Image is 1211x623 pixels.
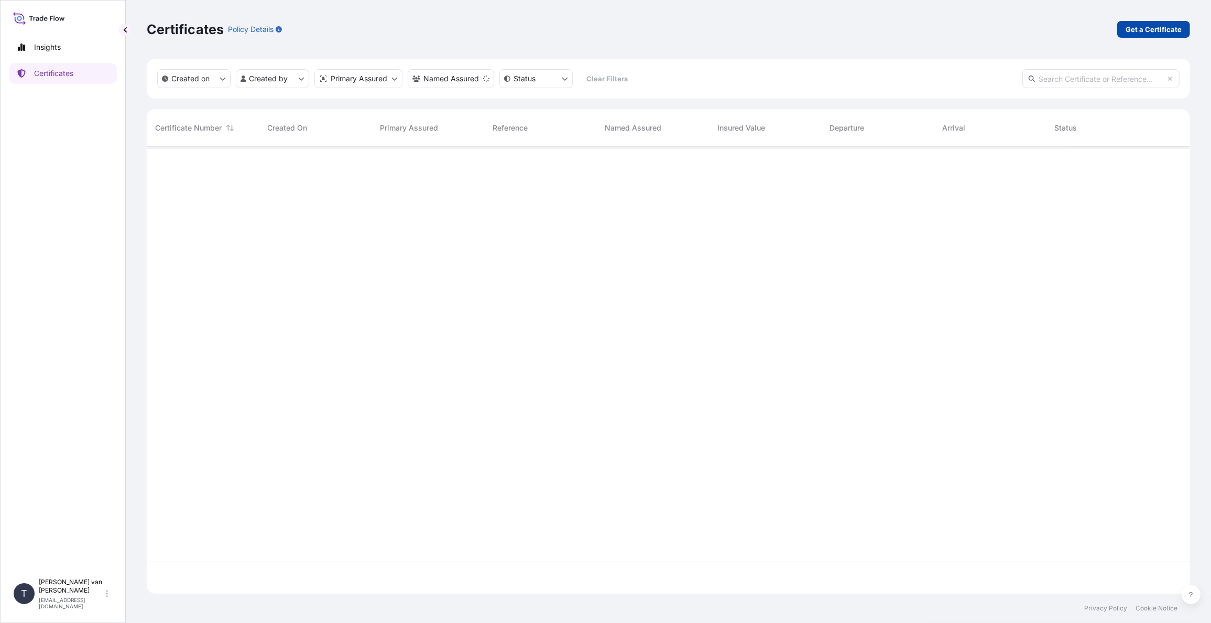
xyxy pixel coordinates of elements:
button: distributor Filter options [314,69,402,88]
button: cargoOwner Filter options [408,69,494,88]
p: Status [514,73,536,84]
span: Departure [830,123,864,133]
span: Certificate Number [155,123,222,133]
a: Cookie Notice [1136,604,1177,613]
a: Privacy Policy [1084,604,1127,613]
a: Certificates [9,63,117,84]
a: Get a Certificate [1117,21,1190,38]
p: Certificates [34,68,73,79]
span: Arrival [942,123,965,133]
p: Created by [249,73,288,84]
span: T [21,588,27,599]
p: Created on [171,73,210,84]
span: Named Assured [605,123,661,133]
p: [PERSON_NAME] van [PERSON_NAME] [39,578,104,595]
p: Clear Filters [587,73,628,84]
span: Reference [493,123,528,133]
p: Policy Details [228,24,274,35]
span: Primary Assured [380,123,438,133]
button: createdBy Filter options [236,69,309,88]
span: Created On [268,123,308,133]
span: Insured Value [717,123,765,133]
p: Certificates [147,21,224,38]
input: Search Certificate or Reference... [1022,69,1180,88]
button: Sort [224,122,236,134]
button: Clear Filters [578,70,637,87]
span: Status [1054,123,1077,133]
p: [EMAIL_ADDRESS][DOMAIN_NAME] [39,597,104,609]
p: Get a Certificate [1126,24,1182,35]
button: createdOn Filter options [157,69,231,88]
a: Insights [9,37,117,58]
button: certificateStatus Filter options [499,69,573,88]
p: Insights [34,42,61,52]
p: Named Assured [423,73,479,84]
p: Primary Assured [331,73,387,84]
